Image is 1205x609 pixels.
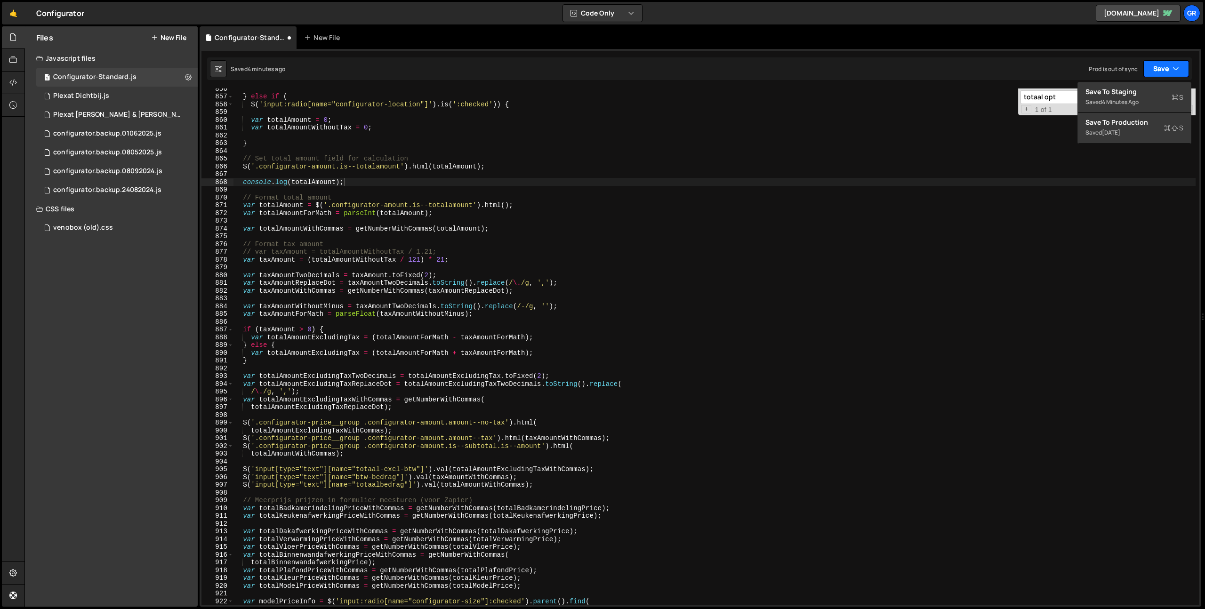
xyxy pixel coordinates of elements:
div: 869 [201,186,233,194]
div: 900 [201,427,233,435]
div: 913 [201,528,233,536]
div: 871 [201,201,233,209]
div: 922 [201,598,233,606]
div: configurator.backup.08052025.js [53,148,162,157]
div: 856 [201,85,233,93]
div: CSS files [25,200,198,218]
div: Saved [231,65,285,73]
div: 921 [201,590,233,598]
div: Plexat [PERSON_NAME] & [PERSON_NAME].js [53,111,183,119]
div: [DATE] [1102,128,1120,136]
a: Gr [1183,5,1200,22]
div: 914 [201,536,233,544]
div: 904 [201,458,233,466]
button: Save [1143,60,1189,77]
div: 859 [201,108,233,116]
a: [DOMAIN_NAME] [1096,5,1181,22]
div: 898 [201,411,233,419]
div: 891 [201,357,233,365]
div: 4 minutes ago [248,65,285,73]
div: 892 [201,365,233,373]
div: 882 [201,287,233,295]
h2: Files [36,32,53,43]
div: configurator.backup.08092024.js [53,167,162,176]
div: 879 [201,264,233,272]
div: 880 [201,272,233,280]
div: 872 [201,209,233,217]
div: 864 [201,147,233,155]
div: 6838/44243.js [36,87,198,105]
span: Toggle Replace mode [1021,105,1031,114]
div: venobox (old).css [53,224,113,232]
button: Code Only [563,5,642,22]
div: 6838/20949.js [36,162,198,181]
div: 6838/20077.js [36,181,198,200]
div: 893 [201,372,233,380]
div: 912 [201,520,233,528]
div: 907 [201,481,233,489]
button: Save to ProductionS Saved[DATE] [1078,113,1191,144]
div: 866 [201,163,233,171]
div: 6838/40544.css [36,218,198,237]
div: 896 [201,396,233,404]
div: Saved [1085,96,1183,108]
div: 878 [201,256,233,264]
div: 887 [201,326,233,334]
div: configurator.backup.24082024.js [53,186,161,194]
div: Save to Staging [1085,87,1183,96]
div: 6838/38770.js [36,143,198,162]
div: 863 [201,139,233,147]
span: 1 of 1 [1031,106,1056,114]
button: Save to StagingS Saved4 minutes ago [1078,82,1191,113]
span: S [1164,123,1183,133]
div: 899 [201,419,233,427]
div: 870 [201,194,233,202]
div: configurator.backup.01062025.js [53,129,161,138]
div: 897 [201,403,233,411]
div: 876 [201,240,233,248]
div: 910 [201,505,233,513]
div: 902 [201,442,233,450]
div: 867 [201,170,233,178]
div: 884 [201,303,233,311]
div: 911 [201,512,233,520]
div: 915 [201,543,233,551]
div: 889 [201,341,233,349]
div: 890 [201,349,233,357]
div: Save to Production [1085,118,1183,127]
input: Search for [1020,90,1139,104]
div: Plexat Groei & Thuis.js [36,105,201,124]
div: 909 [201,497,233,505]
div: 875 [201,232,233,240]
div: 919 [201,574,233,582]
div: Configurator-Standard.js [215,33,285,42]
div: 885 [201,310,233,318]
div: 4 minutes ago [1102,98,1139,106]
div: 873 [201,217,233,225]
div: 868 [201,178,233,186]
a: 🤙 [2,2,25,24]
div: 860 [201,116,233,124]
div: 858 [201,101,233,109]
div: 865 [201,155,233,163]
div: 917 [201,559,233,567]
div: 906 [201,473,233,481]
div: 905 [201,465,233,473]
div: 908 [201,489,233,497]
div: 920 [201,582,233,590]
div: Prod is out of sync [1089,65,1138,73]
div: Plexat Dichtbij.js [53,92,109,100]
div: 916 [201,551,233,559]
div: New File [304,33,344,42]
div: 6838/40450.js [36,124,198,143]
span: S [1172,93,1183,102]
div: 886 [201,318,233,326]
div: 861 [201,124,233,132]
span: 1 [44,74,50,82]
button: New File [151,34,186,41]
div: 857 [201,93,233,101]
div: 901 [201,434,233,442]
div: 894 [201,380,233,388]
div: 6838/13206.js [36,68,198,87]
